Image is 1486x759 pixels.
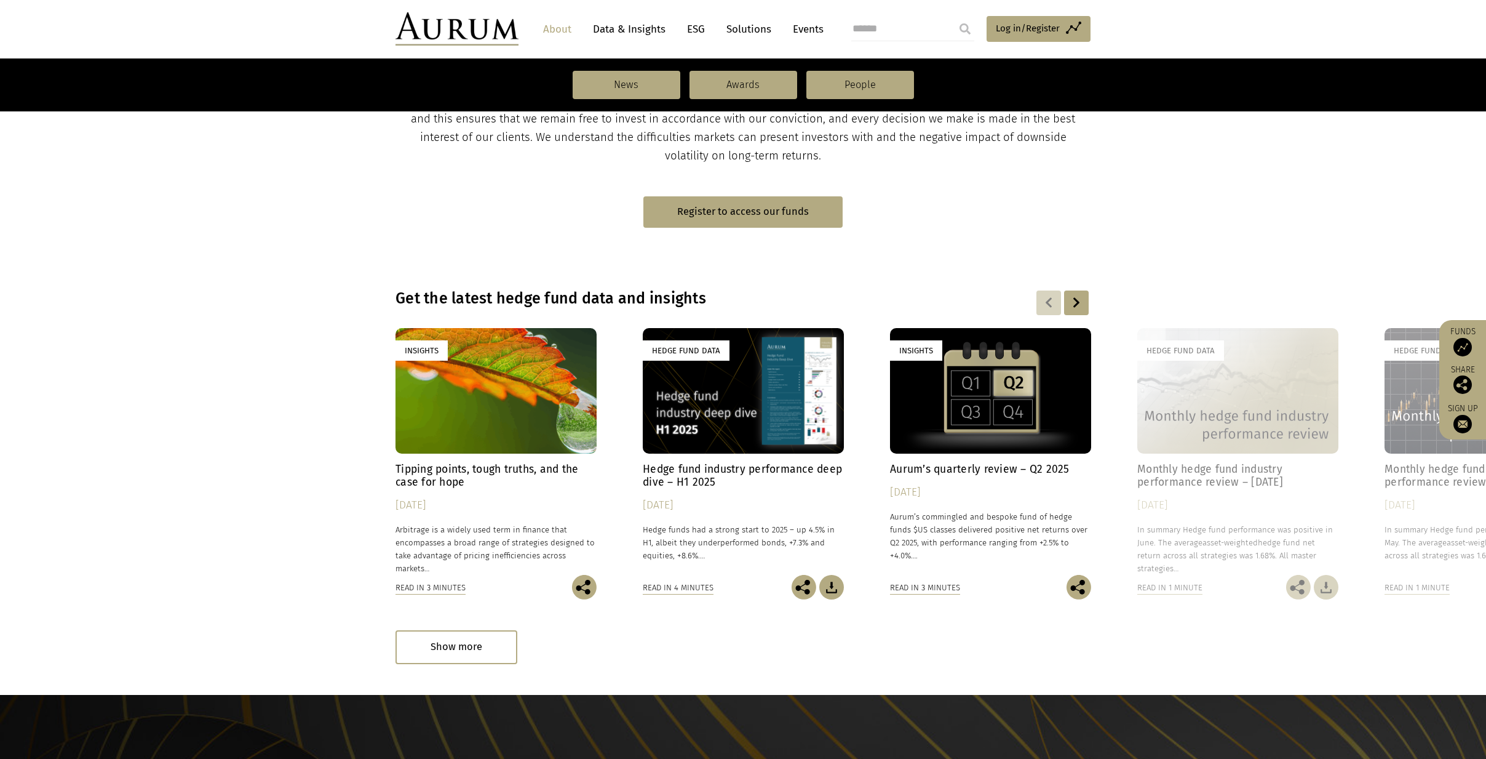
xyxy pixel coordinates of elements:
div: Insights [395,340,448,361]
div: Read in 1 minute [1137,581,1202,595]
h4: Tipping points, tough truths, and the case for hope [395,463,597,489]
a: ESG [681,18,711,41]
img: Aurum [395,12,519,46]
div: Share [1445,366,1480,394]
h4: Aurum’s quarterly review – Q2 2025 [890,463,1091,476]
img: Download Article [1314,575,1338,600]
img: Share this post [792,575,816,600]
div: Read in 3 minutes [395,581,466,595]
span: asset-weighted [1202,538,1258,547]
div: Hedge Fund Data [1137,340,1224,361]
a: Hedge Fund Data Hedge fund industry performance deep dive – H1 2025 [DATE] Hedge funds had a stro... [643,328,844,575]
a: About [537,18,578,41]
img: Share this post [1286,575,1311,600]
span: Log in/Register [996,21,1060,36]
p: Aurum’s commingled and bespoke fund of hedge funds $US classes delivered positive net returns ove... [890,510,1091,563]
p: Arbitrage is a widely used term in finance that encompasses a broad range of strategies designed ... [395,523,597,576]
div: Hedge Fund Data [1385,340,1471,361]
a: Insights Tipping points, tough truths, and the case for hope [DATE] Arbitrage is a widely used te... [395,328,597,575]
h3: Get the latest hedge fund data and insights [395,289,932,308]
a: News [573,71,680,99]
img: Share this post [1453,375,1472,394]
div: [DATE] [890,484,1091,501]
a: People [806,71,914,99]
p: In summary Hedge fund performance was positive in June. The average hedge fund net return across ... [1137,523,1338,576]
input: Submit [953,17,977,41]
span: Investing our clients’ capital alongside our own since [DATE] across multiple market cycles. Auru... [402,94,1084,163]
p: Hedge funds had a strong start to 2025 – up 4.5% in H1, albeit they underperformed bonds, +7.3% a... [643,523,844,562]
h4: Hedge fund industry performance deep dive – H1 2025 [643,463,844,489]
a: Insights Aurum’s quarterly review – Q2 2025 [DATE] Aurum’s commingled and bespoke fund of hedge f... [890,328,1091,575]
div: Read in 4 minutes [643,581,713,595]
div: Read in 1 minute [1385,581,1450,595]
img: Share this post [1067,575,1091,600]
a: Events [787,18,824,41]
a: Log in/Register [987,16,1091,42]
div: Show more [395,630,517,664]
img: Download Article [819,575,844,600]
a: Awards [689,71,797,99]
h4: Monthly hedge fund industry performance review – [DATE] [1137,463,1338,489]
div: [DATE] [643,497,844,514]
img: Sign up to our newsletter [1453,415,1472,433]
div: [DATE] [395,497,597,514]
a: Sign up [1445,403,1480,433]
a: Solutions [720,18,777,41]
img: Access Funds [1453,338,1472,356]
a: Register to access our funds [643,196,843,228]
a: Funds [1445,326,1480,356]
img: Share this post [572,575,597,600]
a: Data & Insights [587,18,672,41]
div: [DATE] [1137,497,1338,514]
div: Hedge Fund Data [643,340,729,361]
div: Read in 3 minutes [890,581,960,595]
div: Insights [890,340,942,361]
